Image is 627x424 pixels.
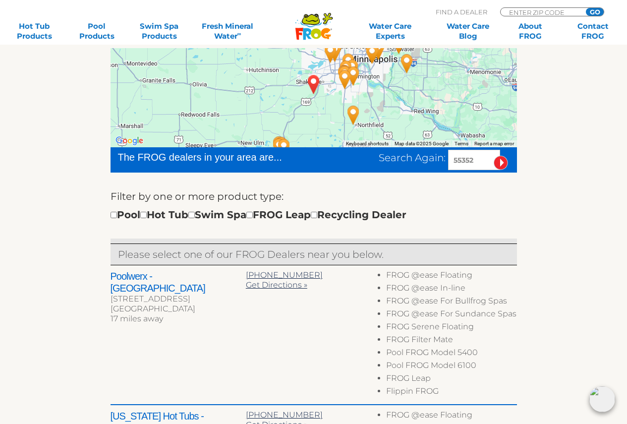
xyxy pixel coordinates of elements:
[334,61,356,88] div: Twin City Jacuzzi - Burnsville - 18 miles away.
[455,141,468,146] a: Terms (opens in new tab)
[111,207,406,223] div: Pool Hot Tub Swim Spa FROG Leap Recycling Dealer
[334,66,356,93] div: Minnesota Hot Tubs - Lakeville - 17 miles away.
[386,283,516,296] li: FROG @ease In-line
[506,21,555,41] a: AboutFROG
[569,21,617,41] a: ContactFROG
[379,152,446,164] span: Search Again:
[337,50,360,76] div: All American Recreation - Bloomington - 22 miles away.
[589,386,615,412] img: openIcon
[386,386,516,399] li: Flippin FROG
[118,246,510,262] p: Please select one of our FROG Dealers near you below.
[367,37,390,63] div: Hot Spring Spas of Woodbury - 40 miles away.
[246,410,323,420] a: [PHONE_NUMBER]
[444,21,492,41] a: Water CareBlog
[268,132,290,159] div: Minnesota Hot Tubs - Mankato - 39 miles away.
[386,309,516,322] li: FROG @ease For Sundance Spas
[351,21,430,41] a: Water CareExperts
[72,21,121,41] a: PoolProducts
[333,61,355,88] div: Poolwerx - Burnsville - 17 miles away.
[436,7,487,16] p: Find A Dealer
[335,57,357,83] div: Valley Pools & Spas - Burnsville - 19 miles away.
[246,280,307,290] a: Get Directions »
[396,50,418,77] div: Splash Zone Pool & Spa - 52 miles away.
[362,39,385,66] div: Poolwerx - Woodbury - 37 miles away.
[586,8,604,16] input: GO
[135,21,183,41] a: Swim SpaProducts
[302,71,325,98] div: JORDAN, MN 55352
[111,294,246,304] div: [STREET_ADDRESS]
[386,270,516,283] li: FROG @ease Floating
[111,304,246,314] div: [GEOGRAPHIC_DATA]
[197,21,258,41] a: Fresh MineralWater∞
[111,188,284,204] label: Filter by one or more product type:
[386,348,516,361] li: Pool FROG Model 5400
[508,8,575,16] input: Zip Code Form
[341,56,364,82] div: Poolside - Eagan - 23 miles away.
[111,270,246,294] h2: Poolwerx - [GEOGRAPHIC_DATA]
[111,314,163,323] span: 17 miles away
[319,40,342,66] div: Poolwerx - Minnetonka - 19 miles away.
[386,322,516,335] li: FROG Serene Floating
[494,156,508,170] input: Submit
[118,150,318,165] div: The FROG dealers in your area are...
[273,135,295,162] div: Poolwerx - Mankato - 39 miles away.
[10,21,58,41] a: Hot TubProducts
[361,41,384,67] div: The Showroom - 36 miles away.
[474,141,514,146] a: Report a map error
[395,141,449,146] span: Map data ©2025 Google
[113,134,146,147] img: Google
[386,361,516,373] li: Pool FROG Model 6100
[268,134,290,161] div: Sawatzky Pools, Inc. - 39 miles away.
[334,62,356,89] div: Hot Spring Spas of Burnsville - 18 miles away.
[386,335,516,348] li: FROG Filter Mate
[386,296,516,309] li: FROG @ease For Bullfrog Spas
[386,373,516,386] li: FROG Leap
[346,140,389,147] button: Keyboard shortcuts
[237,30,241,37] sup: ∞
[386,410,516,423] li: FROG @ease Floating
[113,134,146,147] a: Open this area in Google Maps (opens a new window)
[342,62,365,89] div: MinnSpas - 22 miles away.
[342,102,365,128] div: Arctic Spas Midwest Water - 27 miles away.
[246,270,323,280] a: [PHONE_NUMBER]
[270,133,293,160] div: Sweet Living Pools & Spas - 38 miles away.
